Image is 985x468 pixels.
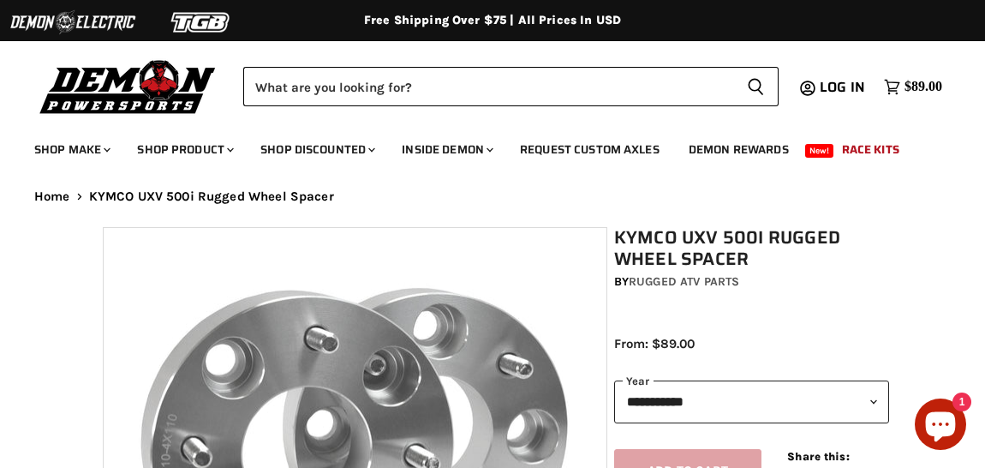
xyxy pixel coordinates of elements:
select: year [614,381,889,423]
span: KYMCO UXV 500i Rugged Wheel Spacer [89,189,334,204]
inbox-online-store-chat: Shopify online store chat [910,399,971,454]
h1: KYMCO UXV 500i Rugged Wheel Spacer [614,227,889,270]
img: TGB Logo 2 [137,6,266,39]
form: Product [243,67,779,106]
a: Shop Discounted [248,132,385,167]
a: Inside Demon [389,132,504,167]
a: Shop Make [21,132,121,167]
span: Log in [820,76,865,98]
a: Race Kits [829,132,912,167]
a: Home [34,189,70,204]
img: Demon Powersports [34,56,222,117]
a: Demon Rewards [676,132,802,167]
span: New! [805,144,834,158]
button: Search [733,67,779,106]
span: Share this: [787,450,849,463]
img: Demon Electric Logo 2 [9,6,137,39]
span: From: $89.00 [614,336,695,351]
span: $89.00 [904,79,942,95]
a: Rugged ATV Parts [629,274,739,289]
a: Shop Product [124,132,244,167]
a: $89.00 [875,75,951,99]
a: Request Custom Axles [507,132,672,167]
ul: Main menu [21,125,938,167]
div: by [614,273,889,291]
a: Log in [812,80,875,95]
input: Search [243,67,733,106]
